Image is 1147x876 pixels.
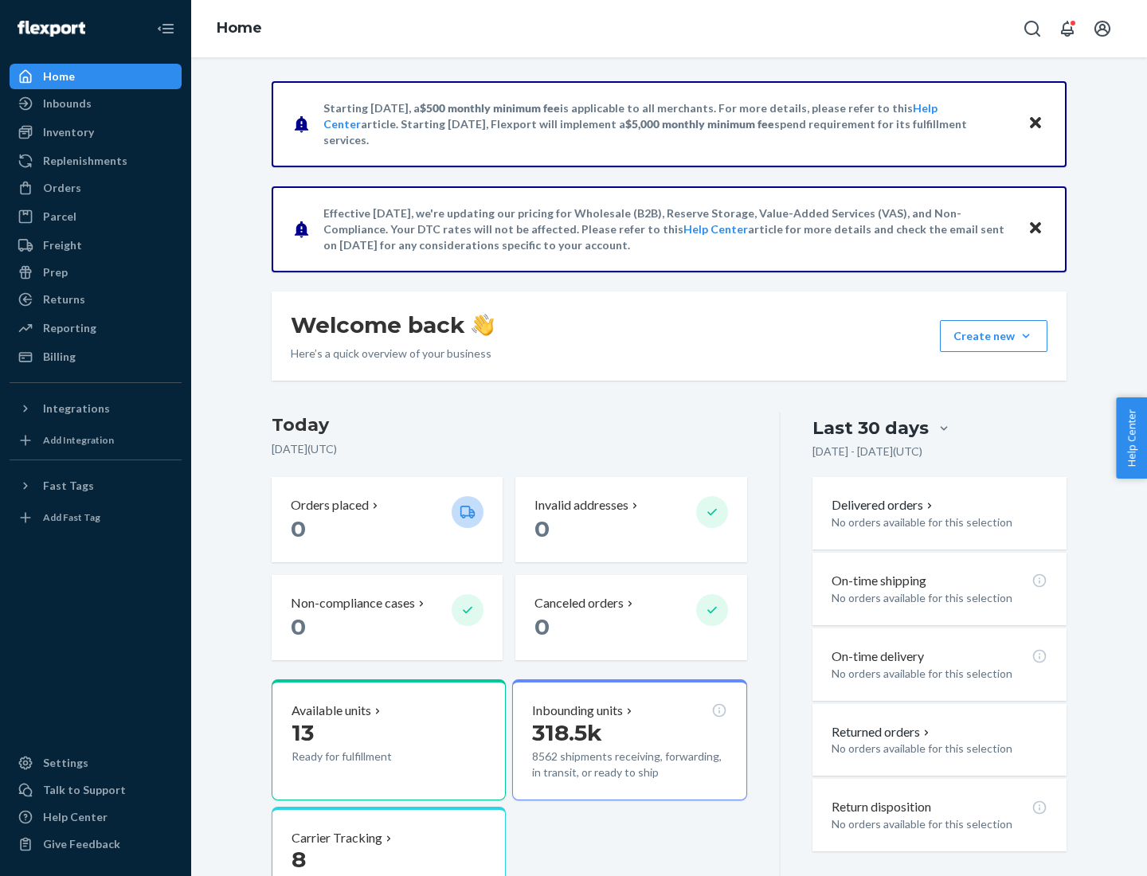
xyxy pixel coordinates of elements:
[10,64,182,89] a: Home
[43,755,88,771] div: Settings
[10,233,182,258] a: Freight
[472,314,494,336] img: hand-wave emoji
[10,831,182,857] button: Give Feedback
[291,346,494,362] p: Here’s a quick overview of your business
[43,782,126,798] div: Talk to Support
[43,510,100,524] div: Add Fast Tag
[272,575,503,660] button: Non-compliance cases 0
[1086,13,1118,45] button: Open account menu
[272,413,747,438] h3: Today
[10,260,182,285] a: Prep
[43,291,85,307] div: Returns
[532,719,602,746] span: 318.5k
[43,836,120,852] div: Give Feedback
[532,702,623,720] p: Inbounding units
[292,749,439,765] p: Ready for fulfillment
[323,205,1012,253] p: Effective [DATE], we're updating our pricing for Wholesale (B2B), Reserve Storage, Value-Added Se...
[43,209,76,225] div: Parcel
[10,204,182,229] a: Parcel
[832,572,926,590] p: On-time shipping
[515,575,746,660] button: Canceled orders 0
[683,222,748,236] a: Help Center
[18,21,85,37] img: Flexport logo
[43,153,127,169] div: Replenishments
[1025,112,1046,135] button: Close
[204,6,275,52] ol: breadcrumbs
[515,477,746,562] button: Invalid addresses 0
[43,124,94,140] div: Inventory
[272,441,747,457] p: [DATE] ( UTC )
[534,594,624,612] p: Canceled orders
[43,809,108,825] div: Help Center
[512,679,746,800] button: Inbounding units318.5k8562 shipments receiving, forwarding, in transit, or ready to ship
[420,101,560,115] span: $500 monthly minimum fee
[532,749,726,780] p: 8562 shipments receiving, forwarding, in transit, or ready to ship
[832,496,936,514] button: Delivered orders
[940,320,1047,352] button: Create new
[832,647,924,666] p: On-time delivery
[217,19,262,37] a: Home
[10,175,182,201] a: Orders
[10,804,182,830] a: Help Center
[534,515,550,542] span: 0
[625,117,774,131] span: $5,000 monthly minimum fee
[291,496,369,514] p: Orders placed
[1016,13,1048,45] button: Open Search Box
[832,666,1047,682] p: No orders available for this selection
[10,777,182,803] a: Talk to Support
[291,613,306,640] span: 0
[10,473,182,499] button: Fast Tags
[10,148,182,174] a: Replenishments
[1025,217,1046,241] button: Close
[43,68,75,84] div: Home
[812,444,922,460] p: [DATE] - [DATE] ( UTC )
[43,96,92,111] div: Inbounds
[10,344,182,370] a: Billing
[272,477,503,562] button: Orders placed 0
[43,237,82,253] div: Freight
[10,119,182,145] a: Inventory
[292,846,306,873] span: 8
[10,396,182,421] button: Integrations
[812,416,929,440] div: Last 30 days
[272,679,506,800] button: Available units13Ready for fulfillment
[534,496,628,514] p: Invalid addresses
[291,515,306,542] span: 0
[832,514,1047,530] p: No orders available for this selection
[832,816,1047,832] p: No orders available for this selection
[10,750,182,776] a: Settings
[43,478,94,494] div: Fast Tags
[534,613,550,640] span: 0
[10,505,182,530] a: Add Fast Tag
[43,401,110,416] div: Integrations
[292,829,382,847] p: Carrier Tracking
[43,180,81,196] div: Orders
[150,13,182,45] button: Close Navigation
[10,91,182,116] a: Inbounds
[43,264,68,280] div: Prep
[292,719,314,746] span: 13
[291,311,494,339] h1: Welcome back
[43,349,76,365] div: Billing
[832,798,931,816] p: Return disposition
[292,702,371,720] p: Available units
[1116,397,1147,479] button: Help Center
[43,433,114,447] div: Add Integration
[43,320,96,336] div: Reporting
[323,100,1012,148] p: Starting [DATE], a is applicable to all merchants. For more details, please refer to this article...
[832,723,933,741] button: Returned orders
[832,741,1047,757] p: No orders available for this selection
[832,590,1047,606] p: No orders available for this selection
[10,315,182,341] a: Reporting
[10,428,182,453] a: Add Integration
[1051,13,1083,45] button: Open notifications
[291,594,415,612] p: Non-compliance cases
[10,287,182,312] a: Returns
